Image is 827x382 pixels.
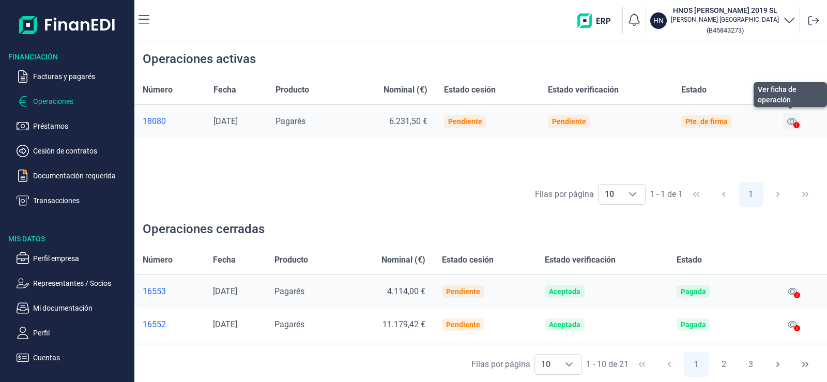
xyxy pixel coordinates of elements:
span: Estado verificación [545,254,616,266]
div: Pendiente [446,287,480,296]
button: First Page [630,352,654,377]
span: 1 - 10 de 21 [586,360,629,369]
button: Page 1 [739,182,763,207]
p: Facturas y pagarés [33,70,130,83]
button: Last Page [793,352,818,377]
div: Pagada [681,320,706,329]
a: 16552 [143,319,196,330]
p: Cesión de contratos [33,145,130,157]
img: erp [577,13,618,28]
button: Next Page [765,352,790,377]
button: Mi documentación [17,302,130,314]
span: 10 [535,355,557,374]
button: Previous Page [657,352,682,377]
span: Nominal (€) [384,84,427,96]
div: Pendiente [446,320,480,329]
button: Representantes / Socios [17,277,130,289]
span: Estado [681,84,707,96]
button: Previous Page [711,182,736,207]
span: Fecha [213,254,236,266]
p: Operaciones [33,95,130,108]
h3: HNOS [PERSON_NAME] 2019 SL [671,5,779,16]
p: Documentación requerida [33,170,130,182]
button: Next Page [765,182,790,207]
p: [PERSON_NAME] [GEOGRAPHIC_DATA] [671,16,779,24]
img: Logo de aplicación [19,8,116,41]
div: Filas por página [471,358,530,371]
span: 11.179,42 € [382,319,425,329]
span: Fecha [213,84,236,96]
p: Mi documentación [33,302,130,314]
span: 10 [599,185,620,204]
span: Producto [274,254,308,266]
span: Producto [275,84,309,96]
button: Last Page [793,182,818,207]
div: Operaciones cerradas [143,221,265,237]
div: Operaciones activas [143,51,256,67]
div: Filas por página [535,188,594,201]
p: Representantes / Socios [33,277,130,289]
div: [DATE] [213,319,258,330]
span: Estado cesión [442,254,494,266]
p: Cuentas [33,352,130,364]
span: Estado verificación [548,84,619,96]
button: Transacciones [17,194,130,207]
button: Perfil empresa [17,252,130,265]
a: 18080 [143,116,197,127]
button: Perfil [17,327,130,339]
div: Pendiente [552,117,586,126]
span: Número [143,84,173,96]
span: Nominal (€) [381,254,425,266]
button: Facturas y pagarés [17,70,130,83]
button: Cuentas [17,352,130,364]
span: 6.231,50 € [389,116,427,126]
p: HN [653,16,664,26]
button: HNHNOS [PERSON_NAME] 2019 SL[PERSON_NAME] [GEOGRAPHIC_DATA](B45843273) [650,5,795,36]
span: Pagarés [274,286,304,296]
div: [DATE] [213,116,259,127]
span: Pagarés [275,116,305,126]
span: 1 - 1 de 1 [650,190,683,198]
button: Préstamos [17,120,130,132]
div: [DATE] [213,286,258,297]
span: Estado cesión [444,84,496,96]
p: Préstamos [33,120,130,132]
div: Pendiente [448,117,482,126]
div: Aceptada [549,320,580,329]
span: Estado [677,254,702,266]
a: 16553 [143,286,196,297]
button: Operaciones [17,95,130,108]
p: Perfil empresa [33,252,130,265]
button: Page 1 [684,352,709,377]
button: First Page [684,182,709,207]
button: Page 3 [739,352,763,377]
button: Page 2 [711,352,736,377]
button: Documentación requerida [17,170,130,182]
button: Cesión de contratos [17,145,130,157]
small: Copiar cif [707,26,744,34]
div: Choose [557,355,581,374]
p: Transacciones [33,194,130,207]
div: Choose [620,185,645,204]
span: Pagarés [274,319,304,329]
div: Pagada [681,287,706,296]
span: 4.114,00 € [387,286,425,296]
div: Pte. de firma [685,117,728,126]
p: Perfil [33,327,130,339]
span: Número [143,254,173,266]
div: Aceptada [549,287,580,296]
